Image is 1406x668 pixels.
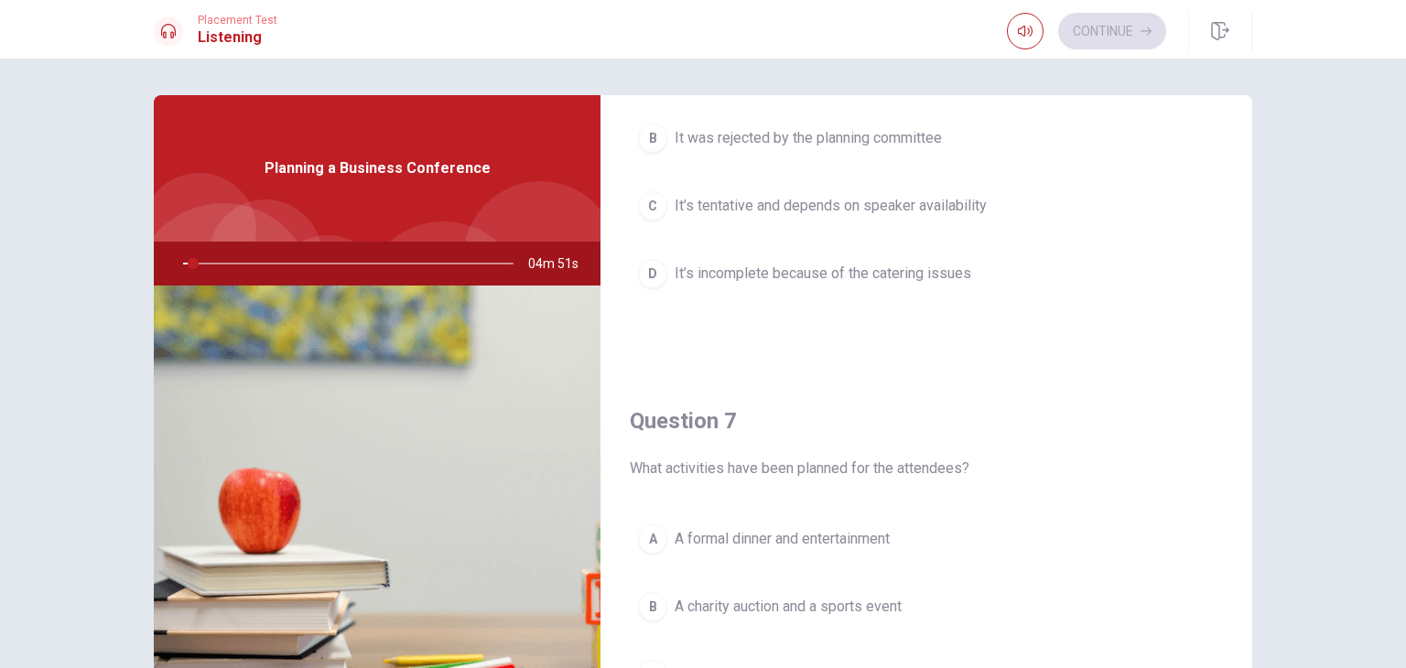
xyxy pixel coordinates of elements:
span: 04m 51s [528,242,593,286]
button: BIt was rejected by the planning committee [630,115,1223,161]
button: AA formal dinner and entertainment [630,516,1223,562]
span: What activities have been planned for the attendees? [630,458,1223,479]
div: A [638,524,667,554]
span: A charity auction and a sports event [675,596,902,618]
h4: Question 7 [630,406,1223,436]
span: It’s incomplete because of the catering issues [675,263,971,285]
div: B [638,124,667,153]
h1: Listening [198,27,277,48]
div: B [638,592,667,621]
button: DIt’s incomplete because of the catering issues [630,251,1223,296]
div: C [638,191,667,221]
span: It’s tentative and depends on speaker availability [675,195,987,217]
span: Placement Test [198,14,277,27]
span: It was rejected by the planning committee [675,127,942,149]
button: CIt’s tentative and depends on speaker availability [630,183,1223,229]
div: D [638,259,667,288]
button: BA charity auction and a sports event [630,584,1223,630]
span: A formal dinner and entertainment [675,528,890,550]
span: Planning a Business Conference [265,157,491,179]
